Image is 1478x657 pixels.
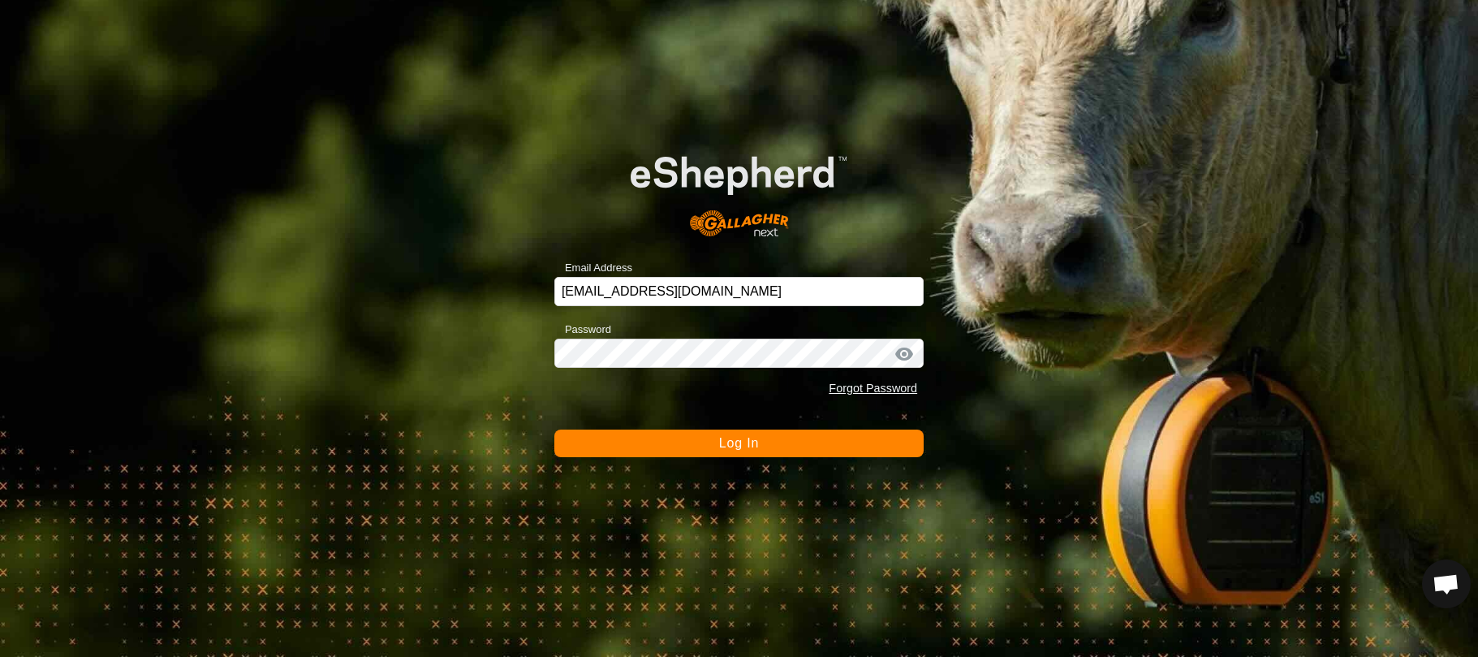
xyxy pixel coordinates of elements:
[554,277,924,306] input: Email Address
[1422,560,1471,608] div: Open chat
[554,322,611,338] label: Password
[591,125,886,251] img: E-shepherd Logo
[719,436,759,450] span: Log In
[554,430,924,457] button: Log In
[829,382,917,395] a: Forgot Password
[554,260,632,276] label: Email Address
